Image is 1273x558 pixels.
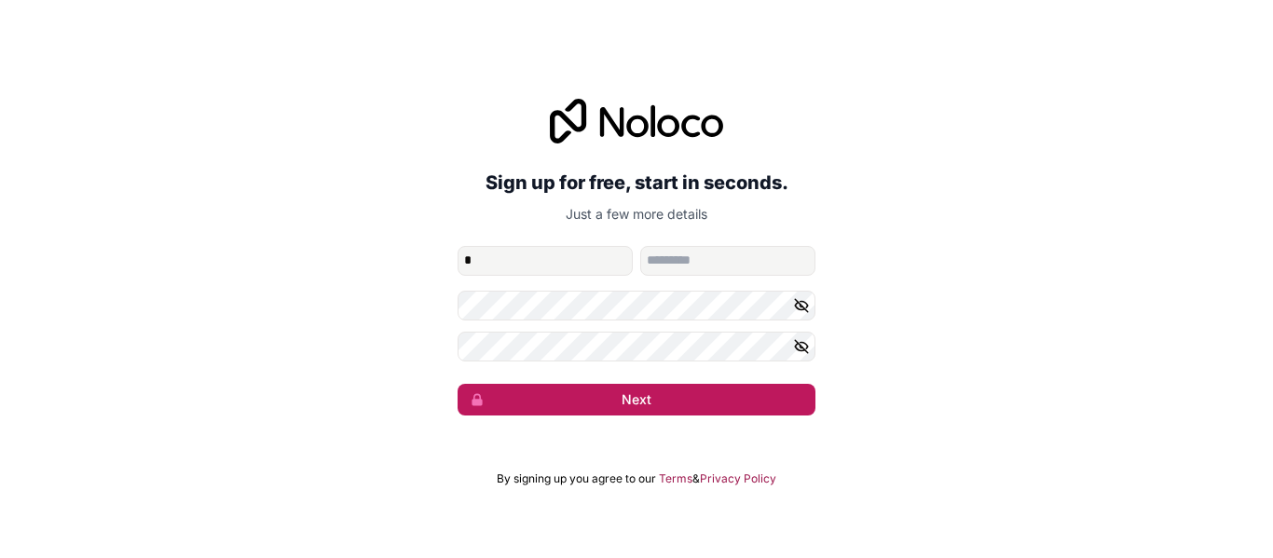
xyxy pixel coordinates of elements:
[458,291,815,320] input: Password
[659,471,692,486] a: Terms
[497,471,656,486] span: By signing up you agree to our
[640,246,815,276] input: family-name
[700,471,776,486] a: Privacy Policy
[458,384,815,415] button: Next
[692,471,700,486] span: &
[458,205,815,224] p: Just a few more details
[458,166,815,199] h2: Sign up for free, start in seconds.
[458,246,633,276] input: given-name
[458,332,815,361] input: Confirm password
